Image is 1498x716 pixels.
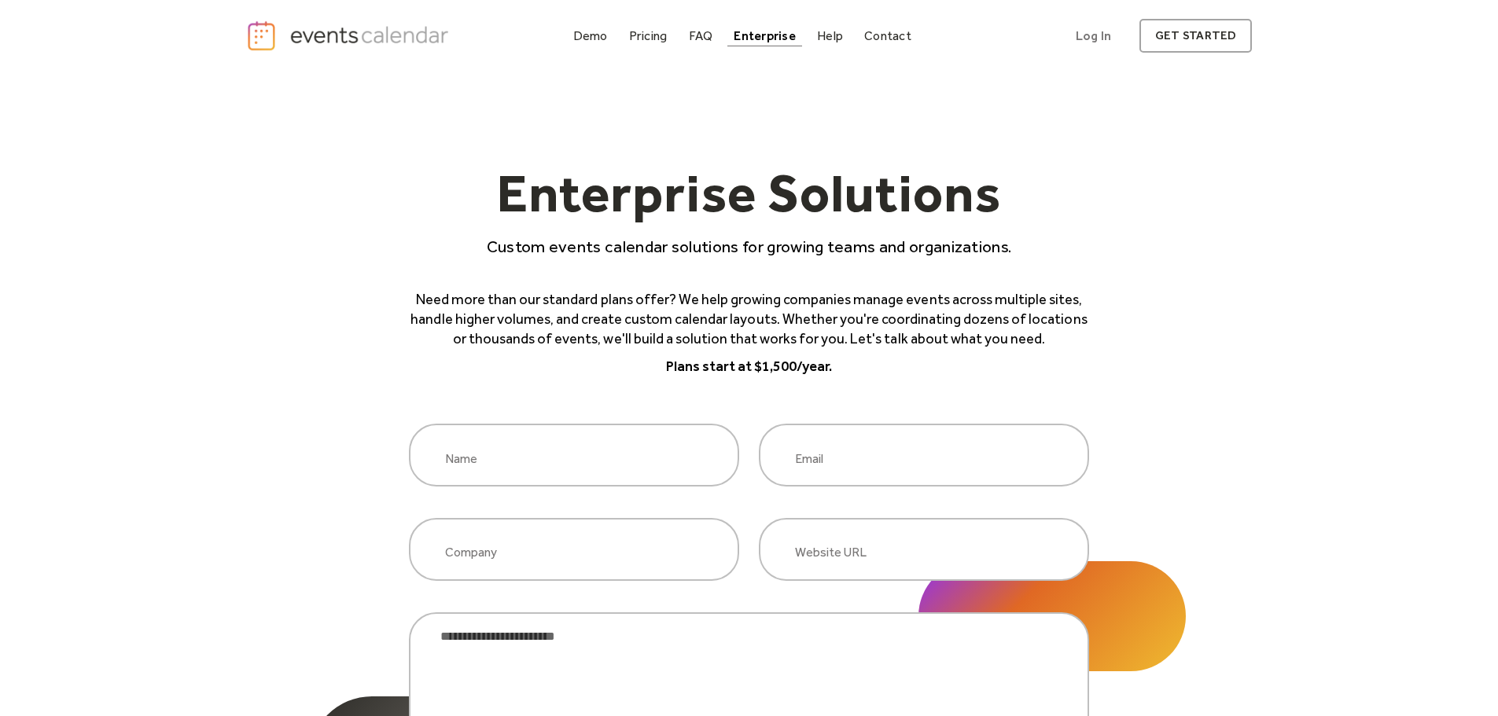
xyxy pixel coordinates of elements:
[409,357,1089,376] p: Plans start at $1,500/year.
[629,31,668,40] div: Pricing
[683,25,720,46] a: FAQ
[1060,19,1127,53] a: Log In
[623,25,674,46] a: Pricing
[573,31,608,40] div: Demo
[858,25,918,46] a: Contact
[689,31,713,40] div: FAQ
[864,31,911,40] div: Contact
[734,31,795,40] div: Enterprise
[246,20,454,52] a: home
[811,25,849,46] a: Help
[727,25,801,46] a: Enterprise
[409,290,1089,350] p: Need more than our standard plans offer? We help growing companies manage events across multiple ...
[409,166,1089,235] h1: Enterprise Solutions
[817,31,843,40] div: Help
[409,235,1089,258] p: Custom events calendar solutions for growing teams and organizations.
[567,25,614,46] a: Demo
[1139,19,1252,53] a: get started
